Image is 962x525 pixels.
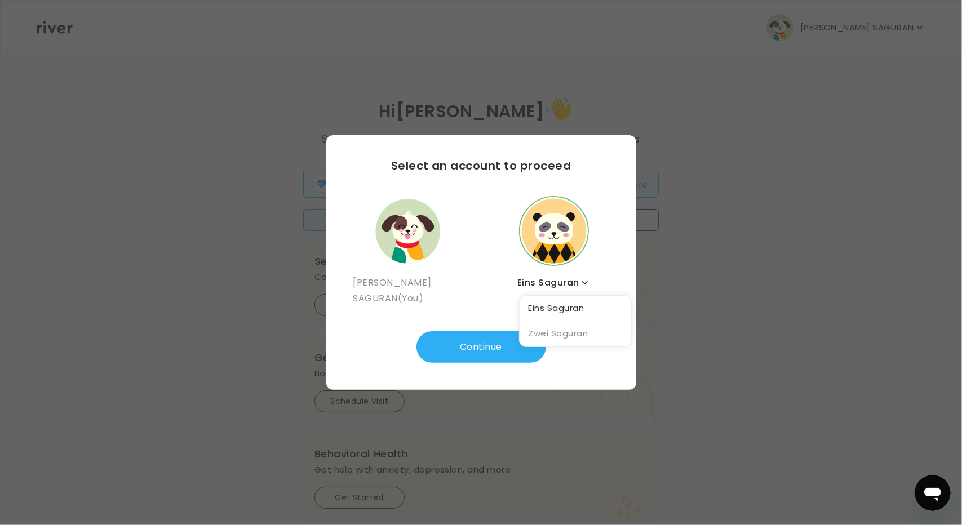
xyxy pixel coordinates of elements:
[517,275,579,291] span: Eins Saguran
[520,296,631,321] div: Eins Saguran
[520,321,631,346] div: Zwei Saguran
[374,197,442,265] img: user avatar
[915,475,951,511] iframe: Button to launch messaging window
[520,197,588,265] img: dependent avatar
[353,275,463,306] p: [PERSON_NAME] SAGURAN (You)
[519,196,589,266] button: dependent avatar
[391,158,571,173] h3: Select an account to proceed
[373,196,443,266] button: user avatar
[416,331,546,363] button: Continue
[517,275,591,291] button: Eins Saguran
